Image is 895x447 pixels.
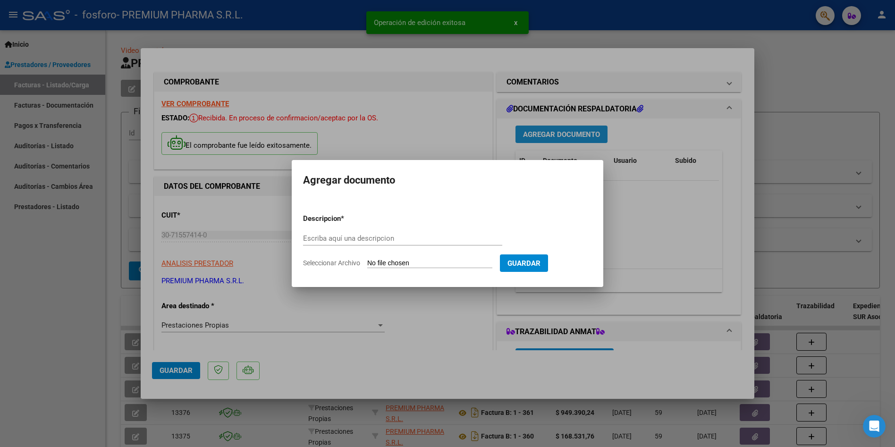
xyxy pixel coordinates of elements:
[500,254,548,272] button: Guardar
[303,213,390,224] p: Descripcion
[303,171,592,189] h2: Agregar documento
[507,259,540,268] span: Guardar
[863,415,886,438] iframe: Intercom live chat
[303,259,360,267] span: Seleccionar Archivo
